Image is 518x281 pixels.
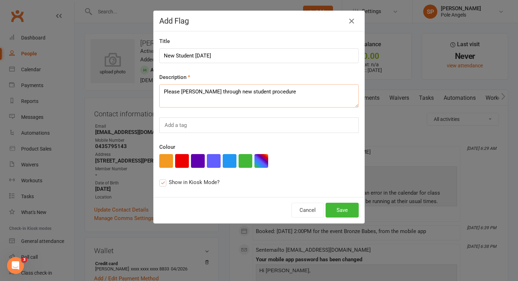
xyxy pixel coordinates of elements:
button: Cancel [291,203,324,218]
label: Colour [159,143,175,151]
span: Show in Kiosk Mode? [169,178,220,185]
span: 3 [21,257,27,263]
label: Title [159,37,170,45]
iframe: Intercom live chat [7,257,24,274]
label: Description [159,73,190,81]
button: Close [346,16,357,27]
button: Save [326,203,359,218]
h4: Add Flag [159,17,359,25]
input: Add a tag [164,121,189,130]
